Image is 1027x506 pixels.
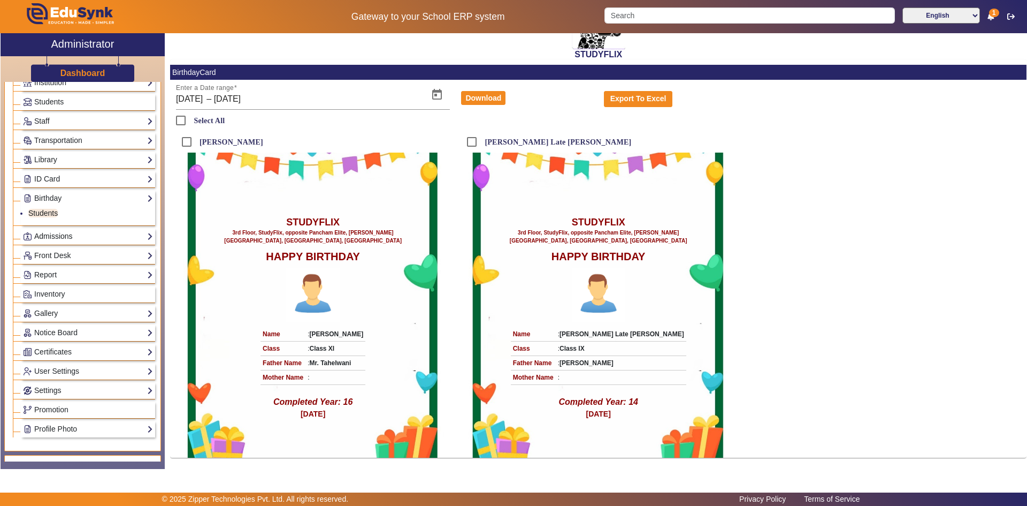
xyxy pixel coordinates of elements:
h3: Dashboard [60,68,105,78]
h2: HAPPY BIRTHDAY [266,250,360,263]
td: : [305,370,365,384]
strong: Class IX [560,345,585,352]
td: Mother Name [511,370,556,384]
td: Name [511,327,556,342]
img: Profile [286,268,340,322]
input: Search [604,7,894,24]
td: Mother Name [260,370,305,384]
img: Students.png [24,98,32,106]
button: Download [461,91,505,105]
button: Open calendar [424,82,450,108]
input: StartDate [176,93,204,105]
td: : [305,327,365,342]
td: Class [511,341,556,356]
a: Students [23,96,153,108]
a: Administrator [1,33,165,56]
a: Privacy Policy [734,492,791,506]
h1: STUDYFLIX [286,217,340,229]
label: Select All [191,116,225,125]
input: EndDate [214,93,335,105]
a: Inventory [23,288,153,300]
td: Father Name [260,356,305,370]
p: Completed Year: 16 [273,396,353,409]
mat-label: Enter a Date range [176,85,234,92]
td: : [305,341,365,356]
h1: STUDYFLIX [572,217,625,229]
img: Inventory.png [24,290,32,298]
img: Branchoperations.png [24,406,32,414]
p: [DATE] [301,409,325,420]
p: © 2025 Zipper Technologies Pvt. Ltd. All rights reserved. [162,494,349,505]
td: : [305,356,365,370]
span: Inventory [34,290,65,298]
td: : [556,370,686,384]
a: Promotion [23,404,153,416]
td: : [556,356,686,370]
strong: [PERSON_NAME] [560,359,614,367]
p: 3rd Floor, StudyFlix, opposite Pancham Elite, [PERSON_NAME][GEOGRAPHIC_DATA], [GEOGRAPHIC_DATA], ... [493,229,703,245]
td: Name [260,327,305,342]
mat-card-header: BirthdayCard [170,65,1026,80]
h5: Gateway to your School ERP system [263,11,593,22]
td: Class [260,341,305,356]
strong: [PERSON_NAME] [309,330,363,338]
span: – [206,93,211,105]
p: Completed Year: 14 [558,396,638,409]
a: Dashboard [60,67,106,79]
h2: HAPPY BIRTHDAY [551,250,646,263]
td: Father Name [511,356,556,370]
h2: STUDYFLIX [170,49,1026,59]
td: : [556,327,686,342]
strong: Class XI [309,345,334,352]
strong: Mr. Tahelwani [309,359,351,367]
span: 1 [989,9,999,17]
td: : [556,341,686,356]
strong: [PERSON_NAME] Late [PERSON_NAME] [560,330,684,338]
button: Export To Excel [604,91,672,107]
img: Profile [572,268,625,322]
label: [PERSON_NAME] Late [PERSON_NAME] [482,138,631,147]
a: Students [28,209,58,217]
label: [PERSON_NAME] [197,138,263,147]
a: Terms of Service [799,492,865,506]
h2: Administrator [51,37,114,50]
p: 3rd Floor, StudyFlix, opposite Pancham Elite, [PERSON_NAME][GEOGRAPHIC_DATA], [GEOGRAPHIC_DATA], ... [208,229,418,245]
span: Students [34,97,64,106]
span: Promotion [34,405,68,414]
p: [DATE] [586,409,610,420]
